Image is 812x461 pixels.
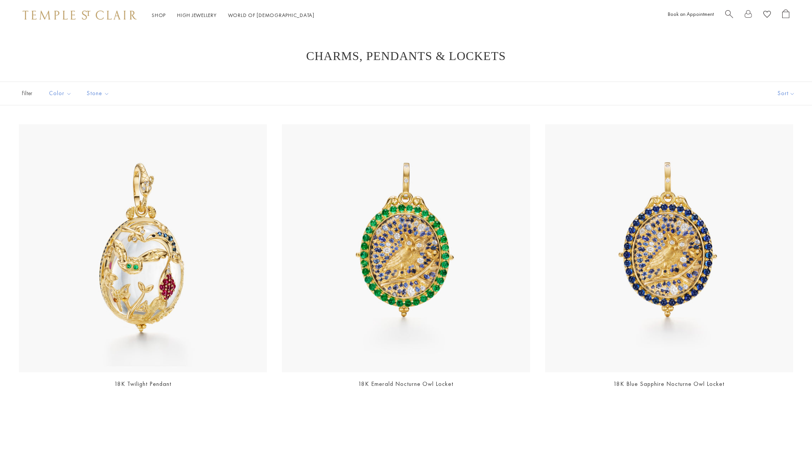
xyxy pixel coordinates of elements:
img: Temple St. Clair [23,11,137,20]
a: Book an Appointment [668,11,714,17]
button: Stone [81,85,115,102]
h1: Charms, Pendants & Lockets [30,49,782,63]
button: Show sort by [761,82,812,105]
button: Color [43,85,77,102]
a: 18K Twilight Pendant [114,380,171,388]
span: Color [45,89,77,98]
a: ShopShop [152,12,166,19]
a: View Wishlist [763,9,771,21]
img: 18K Emerald Nocturne Owl Locket [282,124,530,372]
nav: Main navigation [152,11,314,20]
img: 18K Blue Sapphire Nocturne Owl Locket [545,124,793,372]
a: 18K Emerald Nocturne Owl Locket [358,380,453,388]
a: High JewelleryHigh Jewellery [177,12,217,19]
span: Stone [83,89,115,98]
img: 18K Twilight Pendant [19,124,267,372]
a: Open Shopping Bag [782,9,789,21]
a: 18K Blue Sapphire Nocturne Owl Locket [613,380,724,388]
a: Search [725,9,733,21]
a: World of [DEMOGRAPHIC_DATA]World of [DEMOGRAPHIC_DATA] [228,12,314,19]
